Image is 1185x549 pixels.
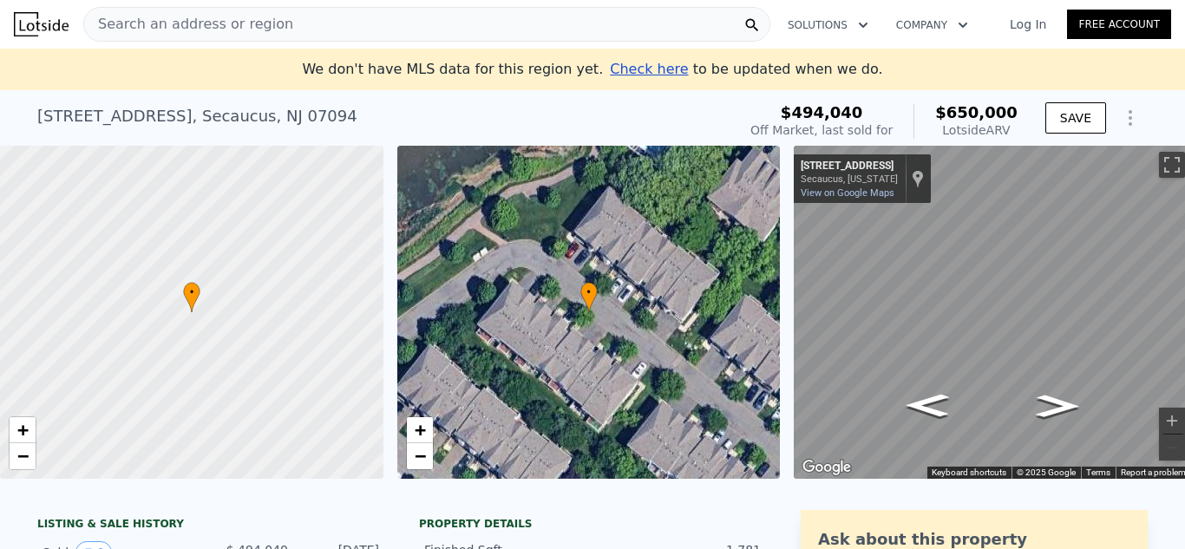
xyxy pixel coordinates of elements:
[774,10,882,41] button: Solutions
[414,419,425,441] span: +
[610,61,688,77] span: Check here
[801,173,898,185] div: Secaucus, [US_STATE]
[1113,101,1148,135] button: Show Options
[801,160,898,173] div: [STREET_ADDRESS]
[10,417,36,443] a: Zoom in
[935,121,1018,139] div: Lotside ARV
[580,282,598,312] div: •
[10,443,36,469] a: Zoom out
[989,16,1067,33] a: Log In
[1159,408,1185,434] button: Zoom in
[932,467,1006,479] button: Keyboard shortcuts
[37,104,357,128] div: [STREET_ADDRESS] , Secaucus , NJ 07094
[935,103,1018,121] span: $650,000
[1159,152,1185,178] button: Toggle fullscreen view
[17,419,29,441] span: +
[1086,467,1110,477] a: Terms (opens in new tab)
[887,389,967,422] path: Go Northwest, Osprey Ct
[798,456,855,479] a: Open this area in Google Maps (opens a new window)
[407,443,433,469] a: Zoom out
[882,10,982,41] button: Company
[610,59,882,80] div: to be updated when we do.
[1067,10,1171,39] a: Free Account
[1018,389,1097,423] path: Go Southeast, Osprey Ct
[183,282,200,312] div: •
[14,12,69,36] img: Lotside
[302,59,882,80] div: We don't have MLS data for this region yet.
[17,445,29,467] span: −
[183,284,200,300] span: •
[798,456,855,479] img: Google
[1017,467,1076,477] span: © 2025 Google
[1159,435,1185,461] button: Zoom out
[419,517,766,531] div: Property details
[37,517,384,534] div: LISTING & SALE HISTORY
[912,169,924,188] a: Show location on map
[750,121,893,139] div: Off Market, last sold for
[801,187,894,199] a: View on Google Maps
[84,14,293,35] span: Search an address or region
[580,284,598,300] span: •
[1045,102,1106,134] button: SAVE
[781,103,863,121] span: $494,040
[407,417,433,443] a: Zoom in
[414,445,425,467] span: −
